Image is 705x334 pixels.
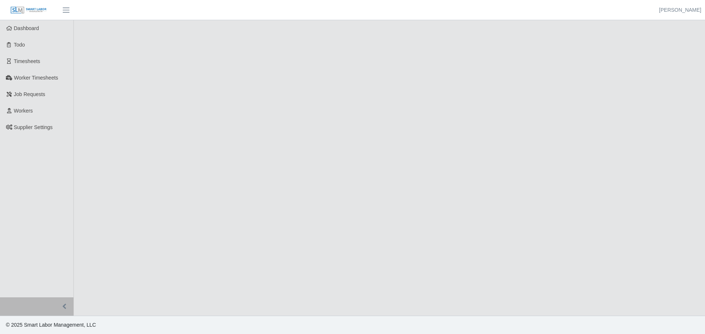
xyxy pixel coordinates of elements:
[14,42,25,48] span: Todo
[659,6,701,14] a: [PERSON_NAME]
[14,75,58,81] span: Worker Timesheets
[14,58,40,64] span: Timesheets
[6,322,96,328] span: © 2025 Smart Labor Management, LLC
[14,91,46,97] span: Job Requests
[14,124,53,130] span: Supplier Settings
[10,6,47,14] img: SLM Logo
[14,108,33,114] span: Workers
[14,25,39,31] span: Dashboard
